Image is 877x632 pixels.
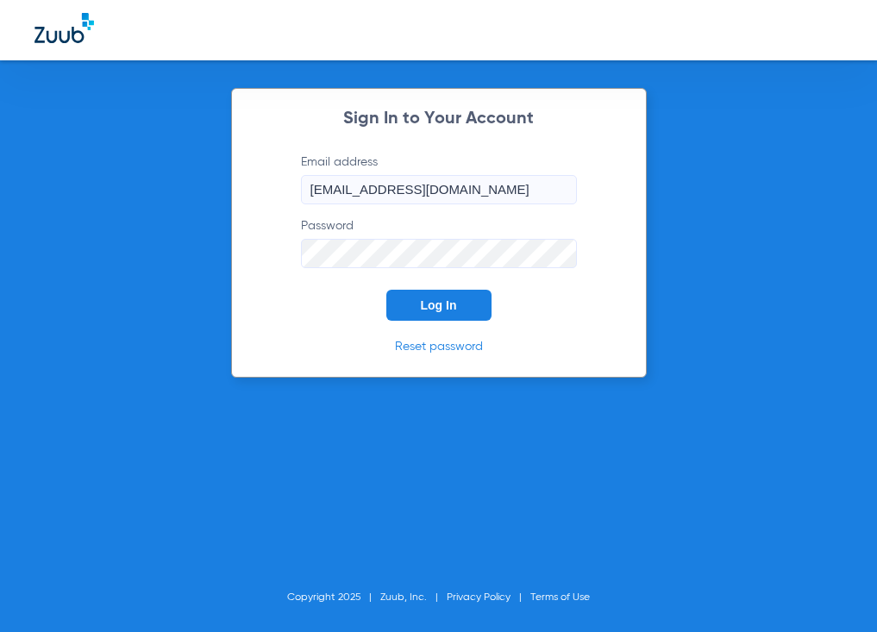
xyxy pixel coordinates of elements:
[34,13,94,43] img: Zuub Logo
[301,153,577,204] label: Email address
[447,592,511,603] a: Privacy Policy
[301,217,577,268] label: Password
[421,298,457,312] span: Log In
[380,589,447,606] li: Zuub, Inc.
[301,175,577,204] input: Email address
[386,290,492,321] button: Log In
[287,589,380,606] li: Copyright 2025
[530,592,590,603] a: Terms of Use
[395,341,483,353] a: Reset password
[301,239,577,268] input: Password
[791,549,877,632] iframe: Chat Widget
[275,110,603,128] h2: Sign In to Your Account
